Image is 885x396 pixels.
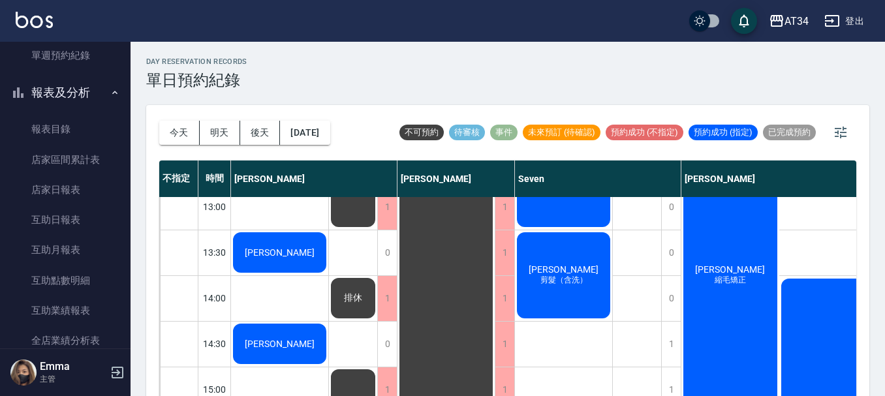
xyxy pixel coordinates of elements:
[399,127,444,138] span: 不可預約
[661,276,681,321] div: 0
[5,326,125,356] a: 全店業績分析表
[242,339,317,349] span: [PERSON_NAME]
[240,121,281,145] button: 後天
[40,360,106,373] h5: Emma
[198,230,231,275] div: 13:30
[242,247,317,258] span: [PERSON_NAME]
[495,276,514,321] div: 1
[377,230,397,275] div: 0
[661,322,681,367] div: 1
[10,359,37,386] img: Person
[692,264,768,275] span: [PERSON_NAME]
[731,8,757,34] button: save
[449,127,485,138] span: 待審核
[495,322,514,367] div: 1
[198,321,231,367] div: 14:30
[712,275,749,286] span: 縮毛矯正
[397,160,515,197] div: [PERSON_NAME]
[146,57,247,66] h2: day Reservation records
[231,160,397,197] div: [PERSON_NAME]
[495,185,514,230] div: 1
[5,205,125,235] a: 互助日報表
[377,322,397,367] div: 0
[5,114,125,144] a: 報表目錄
[661,185,681,230] div: 0
[198,160,231,197] div: 時間
[280,121,330,145] button: [DATE]
[159,160,198,197] div: 不指定
[5,76,125,110] button: 報表及分析
[146,71,247,89] h3: 單日預約紀錄
[5,145,125,175] a: 店家區間累計表
[515,160,681,197] div: Seven
[661,230,681,275] div: 0
[5,175,125,205] a: 店家日報表
[5,296,125,326] a: 互助業績報表
[5,266,125,296] a: 互助點數明細
[377,276,397,321] div: 1
[526,264,601,275] span: [PERSON_NAME]
[198,184,231,230] div: 13:00
[763,127,816,138] span: 已完成預約
[538,275,590,286] span: 剪髮（含洗）
[40,373,106,385] p: 主管
[159,121,200,145] button: 今天
[5,40,125,70] a: 單週預約紀錄
[490,127,518,138] span: 事件
[377,185,397,230] div: 1
[606,127,683,138] span: 預約成功 (不指定)
[495,230,514,275] div: 1
[200,121,240,145] button: 明天
[523,127,600,138] span: 未來預訂 (待確認)
[689,127,758,138] span: 預約成功 (指定)
[784,13,809,29] div: AT34
[5,235,125,265] a: 互助月報表
[764,8,814,35] button: AT34
[819,9,869,33] button: 登出
[198,275,231,321] div: 14:00
[16,12,53,28] img: Logo
[341,292,365,304] span: 排休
